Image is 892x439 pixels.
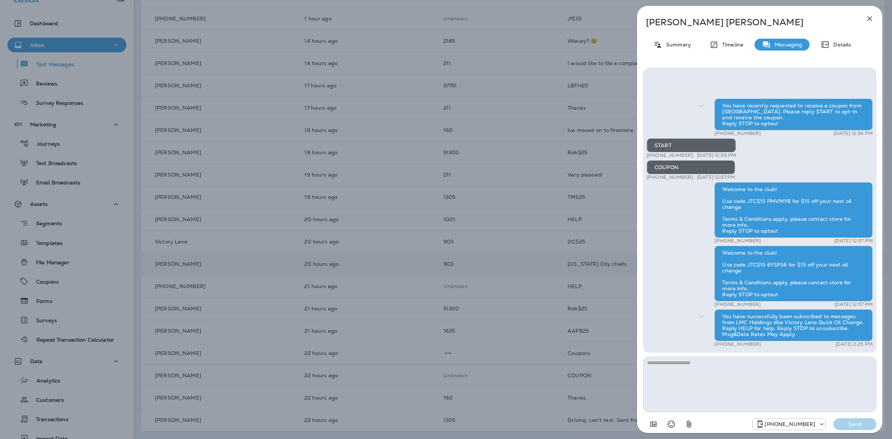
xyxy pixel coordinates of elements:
button: Add in a premade template [646,417,661,432]
p: Timeline [718,42,743,48]
button: Select an emoji [664,417,679,432]
p: Messaging [771,42,802,48]
span: Sent [699,313,703,319]
div: +1 (734) 808-3643 [753,420,825,429]
p: Summary [662,42,691,48]
p: [DATE] 2:25 PM [836,341,873,347]
p: Details [830,42,851,48]
p: [DATE] 12:57 PM [834,238,873,244]
p: [PHONE_NUMBER] [765,421,815,427]
p: [PHONE_NUMBER] [647,174,693,180]
p: [DATE] 12:57 PM [834,301,873,307]
p: [PERSON_NAME] [PERSON_NAME] [646,17,849,28]
div: You have successfully been subscribed to messages from LMC Holdings dba Victory Lane Quick Oil Ch... [714,309,873,341]
div: You have recently requested to receive a coupon from [GEOGRAPHIC_DATA]. Please reply START to opt... [714,99,873,130]
div: Welcome to the club! Use code JTC$15 6YSFS6 for $15 off your next oil change Terms & Conditions a... [714,246,873,301]
div: COUPON [647,160,735,174]
span: Sent [699,102,703,109]
p: [PHONE_NUMBER] [714,238,761,244]
p: [DATE] 12:56 PM [697,152,736,158]
p: [PHONE_NUMBER] [714,341,761,347]
div: Welcome to the club! Use code JTC$15 PMVMY8 for $15 off your next oil change Terms & Conditions a... [714,182,873,238]
p: [DATE] 12:56 PM [834,130,873,136]
p: [PHONE_NUMBER] [714,301,761,307]
p: [PHONE_NUMBER] [647,152,693,158]
div: START [647,138,736,152]
p: [PHONE_NUMBER] [714,130,761,136]
p: [DATE] 12:57 PM [697,174,735,180]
